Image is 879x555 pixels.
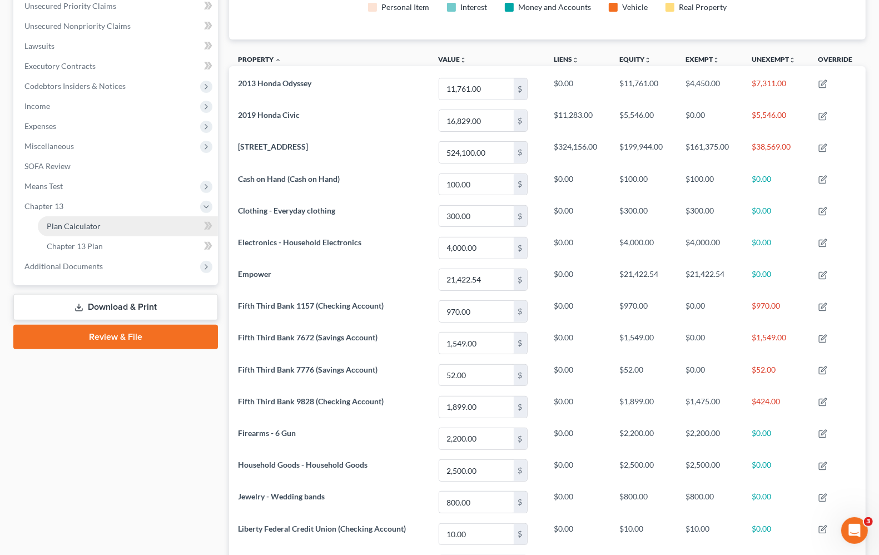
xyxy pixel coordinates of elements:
[238,110,300,120] span: 2019 Honda Civic
[460,2,487,13] div: Interest
[514,78,527,100] div: $
[677,359,743,391] td: $0.00
[439,174,514,195] input: 0.00
[545,200,611,232] td: $0.00
[238,524,406,533] span: Liberty Federal Credit Union (Checking Account)
[514,524,527,545] div: $
[743,200,810,232] td: $0.00
[514,269,527,290] div: $
[439,55,467,63] a: Valueunfold_more
[238,397,384,406] span: Fifth Third Bank 9828 (Checking Account)
[514,333,527,354] div: $
[677,73,743,105] td: $4,450.00
[677,200,743,232] td: $300.00
[545,232,611,264] td: $0.00
[439,365,514,386] input: 0.00
[238,460,368,469] span: Household Goods - Household Goods
[677,518,743,550] td: $10.00
[514,110,527,131] div: $
[743,359,810,391] td: $52.00
[238,237,361,247] span: Electronics - Household Electronics
[610,137,677,169] td: $199,944.00
[514,365,527,386] div: $
[545,73,611,105] td: $0.00
[24,201,63,211] span: Chapter 13
[238,428,296,438] span: Firearms - 6 Gun
[677,105,743,136] td: $0.00
[381,2,429,13] div: Personal Item
[713,57,719,63] i: unfold_more
[24,41,54,51] span: Lawsuits
[743,454,810,486] td: $0.00
[554,55,579,63] a: Liensunfold_more
[610,200,677,232] td: $300.00
[13,325,218,349] a: Review & File
[610,169,677,200] td: $100.00
[24,1,116,11] span: Unsecured Priority Claims
[439,428,514,449] input: 0.00
[677,423,743,454] td: $2,200.00
[743,487,810,518] td: $0.00
[841,517,868,544] iframe: Intercom live chat
[610,73,677,105] td: $11,761.00
[16,16,218,36] a: Unsecured Nonpriority Claims
[518,2,591,13] div: Money and Accounts
[439,301,514,322] input: 0.00
[545,454,611,486] td: $0.00
[24,101,50,111] span: Income
[610,105,677,136] td: $5,546.00
[677,391,743,423] td: $1,475.00
[24,161,71,171] span: SOFA Review
[545,137,611,169] td: $324,156.00
[610,454,677,486] td: $2,500.00
[24,61,96,71] span: Executory Contracts
[439,333,514,354] input: 0.00
[610,391,677,423] td: $1,899.00
[752,55,796,63] a: Unexemptunfold_more
[439,78,514,100] input: 0.00
[677,487,743,518] td: $800.00
[545,169,611,200] td: $0.00
[677,454,743,486] td: $2,500.00
[439,206,514,227] input: 0.00
[743,423,810,454] td: $0.00
[238,142,308,151] span: [STREET_ADDRESS]
[545,359,611,391] td: $0.00
[275,57,281,63] i: expand_less
[24,81,126,91] span: Codebtors Insiders & Notices
[514,142,527,163] div: $
[686,55,719,63] a: Exemptunfold_more
[38,236,218,256] a: Chapter 13 Plan
[545,296,611,328] td: $0.00
[743,105,810,136] td: $5,546.00
[24,141,74,151] span: Miscellaneous
[619,55,651,63] a: Equityunfold_more
[238,365,378,374] span: Fifth Third Bank 7776 (Savings Account)
[439,269,514,290] input: 0.00
[677,296,743,328] td: $0.00
[545,264,611,295] td: $0.00
[514,460,527,481] div: $
[743,169,810,200] td: $0.00
[238,492,325,501] span: Jewelry - Wedding bands
[16,36,218,56] a: Lawsuits
[743,518,810,550] td: $0.00
[545,518,611,550] td: $0.00
[238,333,378,342] span: Fifth Third Bank 7672 (Savings Account)
[810,48,866,73] th: Override
[743,137,810,169] td: $38,569.00
[238,55,281,63] a: Property expand_less
[47,241,103,251] span: Chapter 13 Plan
[439,397,514,418] input: 0.00
[238,269,271,279] span: Empower
[514,206,527,227] div: $
[439,110,514,131] input: 0.00
[743,296,810,328] td: $970.00
[514,492,527,513] div: $
[677,328,743,359] td: $0.00
[789,57,796,63] i: unfold_more
[439,492,514,513] input: 0.00
[514,237,527,259] div: $
[439,524,514,545] input: 0.00
[514,174,527,195] div: $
